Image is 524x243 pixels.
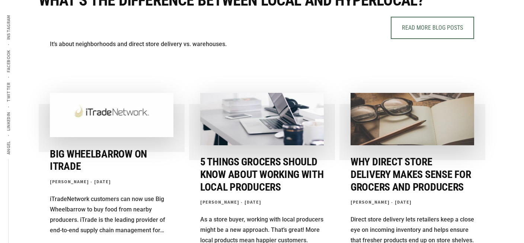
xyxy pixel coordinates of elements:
a: Facebook [4,45,12,77]
a: Instagram [4,10,12,44]
time: [DATE] [94,178,111,185]
span: LinkedIn [6,112,11,131]
span: Instagram [6,15,11,40]
span: Twitter [6,82,11,102]
span: Facebook [6,50,11,72]
a: [PERSON_NAME] [200,199,239,205]
span: Angel [6,141,11,155]
a: Big Wheelbarrow on iTrade [50,148,147,173]
time: [DATE] [245,199,261,205]
a: Angel [4,136,12,159]
a: [PERSON_NAME] [351,199,389,205]
a: LinkedIn [4,107,12,135]
time: [DATE] [395,199,412,205]
p: iTradeNetwork customers can now use Big Wheelbarrow to buy food from nearby producers. iTrade is ... [50,194,173,236]
a: Read More Blog Posts [391,17,474,39]
a: [PERSON_NAME] [50,179,89,184]
a: 5 things grocers should know about working with local producers [200,156,324,193]
a: Why direct store delivery makes sense for grocers and producers [351,156,471,193]
p: It’s about neighborhoods and direct store delivery vs. warehouses. [50,39,474,49]
a: Twitter [4,78,12,107]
